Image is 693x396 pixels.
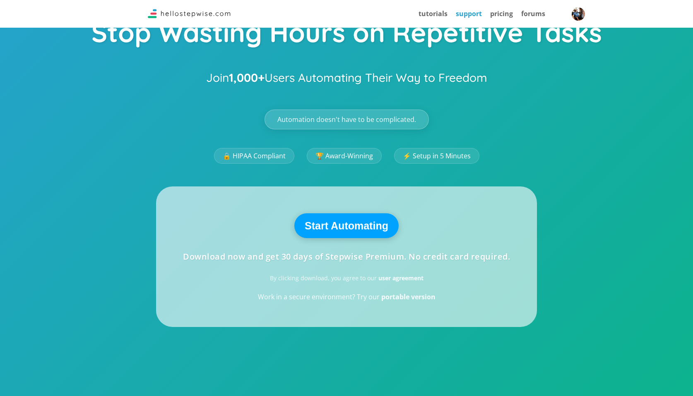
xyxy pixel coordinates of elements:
a: portable version [381,292,436,301]
button: Start Automating [294,213,399,238]
a: user agreement [378,274,423,282]
a: Stepwise [148,11,231,20]
a: 🏆 Award-Winning [307,148,382,164]
a: 🔒 HIPAA Compliant [214,148,294,164]
img: User Avatar [572,7,585,21]
h1: Stop Wasting Hours on Repetitive Tasks [91,18,602,53]
img: Logo [148,9,231,18]
a: ⚡ Setup in 5 Minutes [394,148,479,164]
span: Automation doesn't have to be complicated. [277,116,416,123]
div: Download now and get 30 days of Stepwise Premium. No credit card required. [183,253,510,261]
strong: 1,000+ [229,70,265,85]
a: pricing [490,9,513,18]
a: support [456,9,482,18]
div: By clicking download, you agree to our [270,275,423,281]
button: User Avatar [568,4,589,24]
div: Work in a secure environment? Try our [258,293,436,300]
a: tutorials [419,9,448,18]
a: forums [521,9,545,18]
h2: Join Users Automating Their Way to Freedom [206,67,487,89]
